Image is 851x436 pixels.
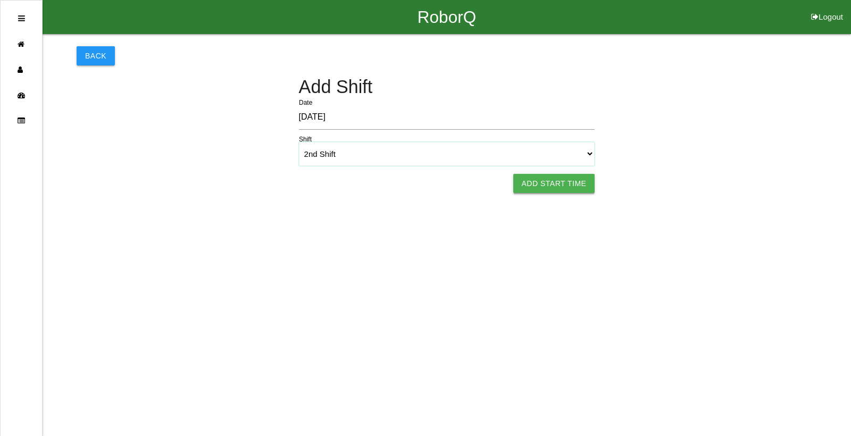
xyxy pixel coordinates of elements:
[513,174,595,193] button: Add Start Time
[299,135,312,144] label: Shift
[77,46,115,65] button: Back
[299,77,595,97] h4: Add Shift
[299,98,312,107] label: Date
[18,6,25,31] div: Open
